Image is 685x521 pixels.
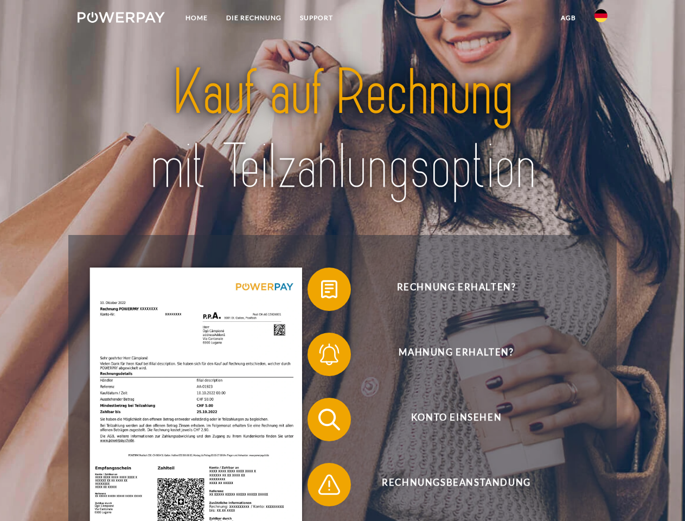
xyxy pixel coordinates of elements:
img: qb_search.svg [316,406,343,433]
a: DIE RECHNUNG [217,8,291,28]
span: Konto einsehen [323,398,589,441]
button: Rechnungsbeanstandung [308,463,590,506]
a: agb [552,8,585,28]
img: qb_bill.svg [316,276,343,303]
button: Mahnung erhalten? [308,333,590,376]
button: Konto einsehen [308,398,590,441]
img: de [594,9,607,22]
a: SUPPORT [291,8,342,28]
img: logo-powerpay-white.svg [78,12,165,23]
span: Mahnung erhalten? [323,333,589,376]
a: Home [176,8,217,28]
img: title-powerpay_de.svg [104,52,581,208]
button: Rechnung erhalten? [308,268,590,311]
img: qb_warning.svg [316,471,343,498]
span: Rechnung erhalten? [323,268,589,311]
img: qb_bell.svg [316,341,343,368]
span: Rechnungsbeanstandung [323,463,589,506]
